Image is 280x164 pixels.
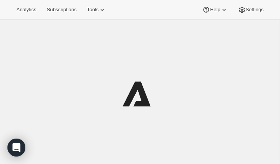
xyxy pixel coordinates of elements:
[47,7,76,13] span: Subscriptions
[12,4,41,15] button: Analytics
[234,4,268,15] button: Settings
[42,4,81,15] button: Subscriptions
[82,4,110,15] button: Tools
[210,7,220,13] span: Help
[87,7,98,13] span: Tools
[16,7,36,13] span: Analytics
[198,4,232,15] button: Help
[7,139,25,157] div: Open Intercom Messenger
[246,7,264,13] span: Settings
